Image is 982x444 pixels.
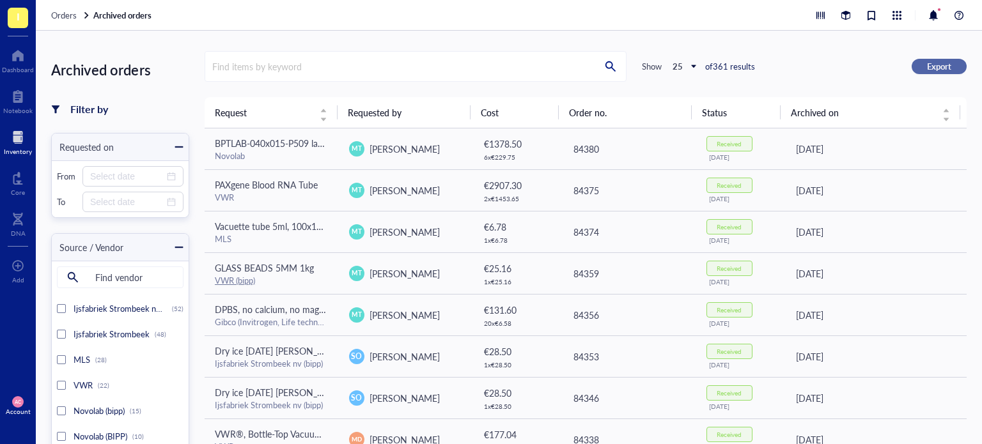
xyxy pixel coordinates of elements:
[215,220,583,233] span: Vacuette tube 5ml, 100x13mm, red screw cap, serum + gel + clot activator, [PERSON_NAME]
[796,308,956,322] div: [DATE]
[642,61,662,72] div: Show
[172,305,183,312] div: (52)
[74,430,127,442] span: Novolab (BIPP)
[98,381,109,389] div: (22)
[215,178,318,191] span: PAXgene Blood RNA Tube
[370,267,440,280] span: [PERSON_NAME]
[4,127,32,155] a: Inventory
[705,61,755,72] div: of 361 results
[74,302,182,314] span: Ijsfabriek Strombeek nv (bipp)
[11,229,26,237] div: DNA
[484,178,552,192] div: € 2907.30
[74,404,125,417] span: Novolab (bipp)
[484,220,552,234] div: € 6.78
[338,97,471,128] th: Requested by
[484,303,552,317] div: € 131.60
[2,45,34,73] a: Dashboard
[155,330,166,338] div: (48)
[573,225,686,239] div: 84374
[484,427,552,441] div: € 177.04
[215,233,329,245] div: MLS
[796,225,956,239] div: [DATE]
[484,195,552,203] div: 2 x € 1453.65
[215,399,329,411] div: Ijsfabriek Strombeek nv (bipp)
[215,261,314,274] span: GLASS BEADS 5MM 1kg
[573,308,686,322] div: 84356
[796,349,956,364] div: [DATE]
[4,148,32,155] div: Inventory
[11,209,26,237] a: DNA
[717,264,742,272] div: Received
[484,386,552,400] div: € 28.50
[90,195,164,209] input: Select date
[709,278,775,286] div: [DATE]
[484,402,552,410] div: 1 x € 28.50
[2,66,34,73] div: Dashboard
[12,276,24,284] div: Add
[484,236,552,244] div: 1 x € 6.78
[559,97,692,128] th: Order no.
[57,171,77,182] div: From
[796,266,956,280] div: [DATE]
[484,319,552,327] div: 20 x € 6.58
[484,278,552,286] div: 1 x € 25.16
[709,236,775,244] div: [DATE]
[673,60,683,72] b: 25
[471,97,559,128] th: Cost
[93,10,154,21] a: Archived orders
[370,350,440,363] span: [PERSON_NAME]
[717,389,742,397] div: Received
[215,386,346,399] span: Dry ice [DATE] [PERSON_NAME]
[484,137,552,151] div: € 1378.50
[573,266,686,280] div: 84359
[11,168,25,196] a: Core
[370,184,440,197] span: [PERSON_NAME]
[95,356,107,364] div: (28)
[717,181,742,189] div: Received
[351,351,362,362] span: SO
[709,319,775,327] div: [DATE]
[781,97,960,128] th: Archived on
[130,407,141,415] div: (15)
[484,361,552,369] div: 1 x € 28.50
[484,261,552,275] div: € 25.16
[6,408,31,415] div: Account
[3,86,33,114] a: Notebook
[74,328,150,340] span: Ijsfabriek Strombeek
[51,57,189,82] div: Archived orders
[352,144,361,153] span: MT
[562,335,696,377] td: 84353
[90,169,164,183] input: Select date
[215,316,329,328] div: Gibco (Invitrogen, Life technologies) bipp
[370,392,440,404] span: [PERSON_NAME]
[352,434,362,443] span: MD
[709,361,775,369] div: [DATE]
[51,9,77,21] span: Orders
[717,306,742,314] div: Received
[205,97,338,128] th: Request
[573,142,686,156] div: 84380
[70,101,108,118] div: Filter by
[717,348,742,355] div: Received
[370,226,440,238] span: [PERSON_NAME]
[74,379,93,391] span: VWR
[791,105,935,119] span: Archived on
[370,309,440,321] span: [PERSON_NAME]
[573,391,686,405] div: 84346
[484,153,552,161] div: 6 x € 229.75
[562,377,696,418] td: 84346
[562,252,696,294] td: 84359
[562,169,696,211] td: 84375
[717,431,742,438] div: Received
[927,61,951,72] span: Export
[709,402,775,410] div: [DATE]
[215,344,346,357] span: Dry ice [DATE] [PERSON_NAME]
[562,294,696,335] td: 84356
[352,268,361,278] span: MT
[215,192,329,203] div: VWR
[692,97,781,128] th: Status
[215,274,255,286] a: VWR (bipp)
[352,227,361,236] span: MT
[15,399,22,404] span: AC
[57,196,77,208] div: To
